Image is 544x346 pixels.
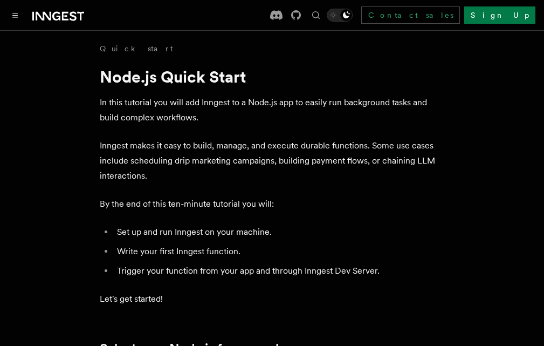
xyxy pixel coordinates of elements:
p: Let's get started! [100,291,445,307]
button: Toggle dark mode [327,9,353,22]
li: Write your first Inngest function. [114,244,445,259]
a: Contact sales [361,6,460,24]
p: In this tutorial you will add Inngest to a Node.js app to easily run background tasks and build c... [100,95,445,125]
a: Quick start [100,43,173,54]
li: Trigger your function from your app and through Inngest Dev Server. [114,263,445,279]
p: By the end of this ten-minute tutorial you will: [100,196,445,212]
li: Set up and run Inngest on your machine. [114,225,445,240]
p: Inngest makes it easy to build, manage, and execute durable functions. Some use cases include sch... [100,138,445,184]
h1: Node.js Quick Start [100,67,445,86]
button: Find something... [309,9,322,22]
a: Sign Up [464,6,535,24]
button: Toggle navigation [9,9,22,22]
